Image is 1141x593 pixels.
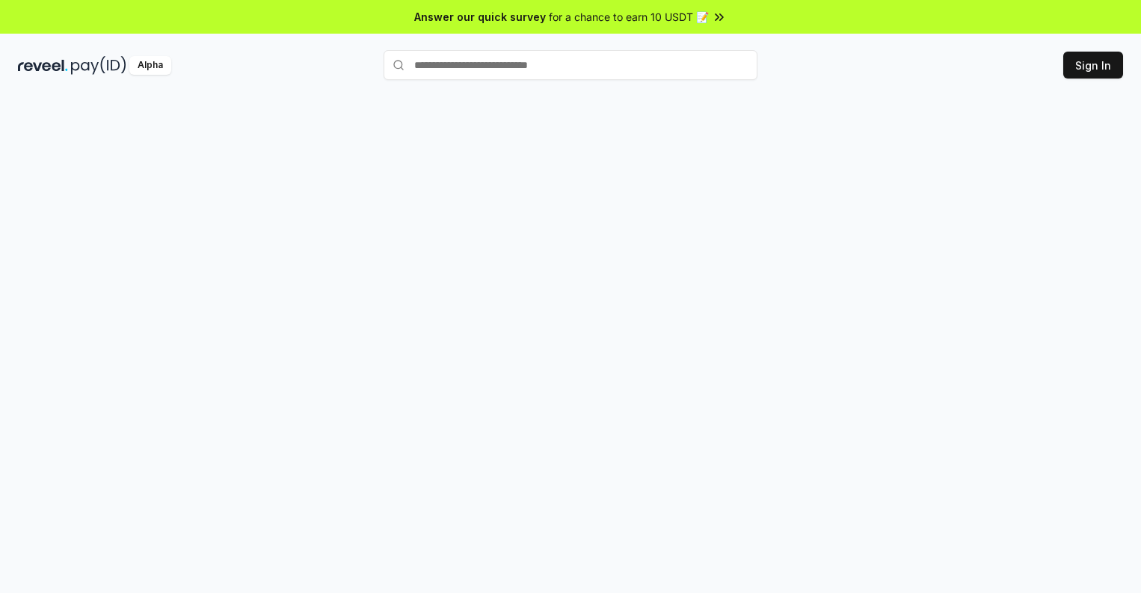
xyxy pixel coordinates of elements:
[414,9,546,25] span: Answer our quick survey
[18,56,68,75] img: reveel_dark
[129,56,171,75] div: Alpha
[1063,52,1123,79] button: Sign In
[71,56,126,75] img: pay_id
[549,9,709,25] span: for a chance to earn 10 USDT 📝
